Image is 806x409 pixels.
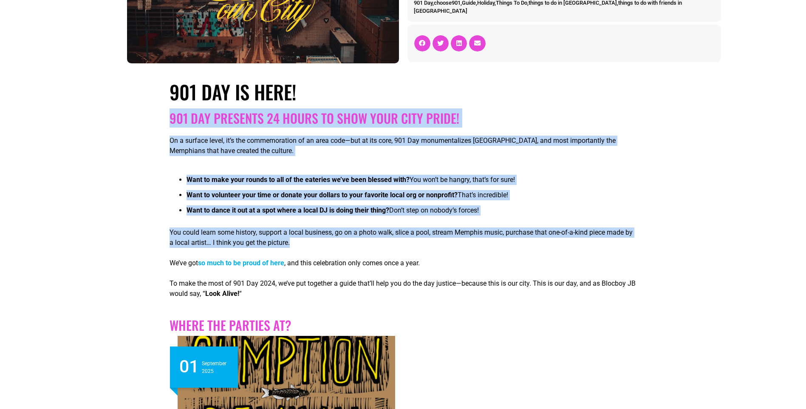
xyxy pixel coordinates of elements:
div: Share on twitter [433,35,449,51]
p: You could learn some history, support a local business, go on a photo walk, slice a pool, stream ... [170,227,636,248]
li: That’s incredible! [187,190,636,205]
div: Share on linkedin [451,35,467,51]
strong: Want to volunteer your time or donate your dollars to your favorite local org or nonprofit? [187,191,458,199]
h2: 901 Day presents 24 hours to show your city pride! [170,111,636,126]
a: so much to be proud of here [198,259,284,267]
p: We’ve got , and this celebration only comes once a year. [170,258,636,268]
strong: Want to dance it out at a spot where a local DJ is doing their thing? [187,206,389,214]
strong: Look Alive! [205,290,239,298]
div: Share on email [469,35,485,51]
li: Don’t step on nobody’s forces! [187,205,636,221]
strong: Want to make your rounds to all of the eateries we’ve been blessed with? [187,176,410,184]
p: On a surface level, it’s the commemoration of an area code—but at its core, 901 Day monumentalize... [170,136,636,156]
div: Share on facebook [414,35,430,51]
h2: Where the Parties at? [170,318,636,333]
li: You won’t be hangry, that’s for sure! [187,175,636,190]
h1: 901 Day is Here! [170,80,636,103]
p: To make the most of 901 Day 2024, we’ve put together a guide that’ll help you do the day justice—... [170,278,636,299]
